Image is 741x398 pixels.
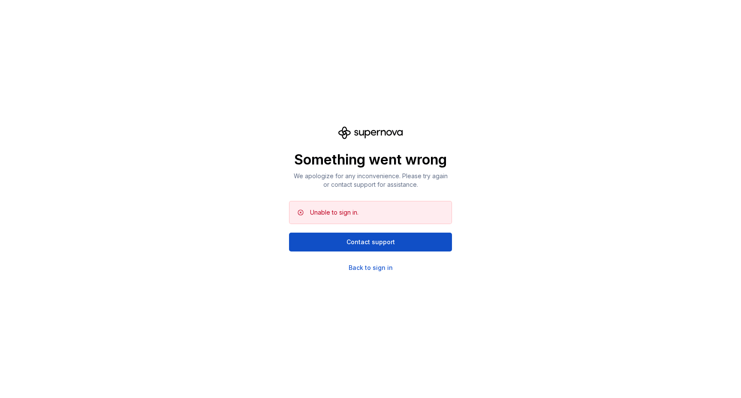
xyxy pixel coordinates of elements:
p: Something went wrong [289,151,452,168]
span: Contact support [346,238,395,246]
div: Unable to sign in. [310,208,358,217]
a: Back to sign in [349,263,393,272]
p: We apologize for any inconvenience. Please try again or contact support for assistance. [289,172,452,189]
button: Contact support [289,233,452,251]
